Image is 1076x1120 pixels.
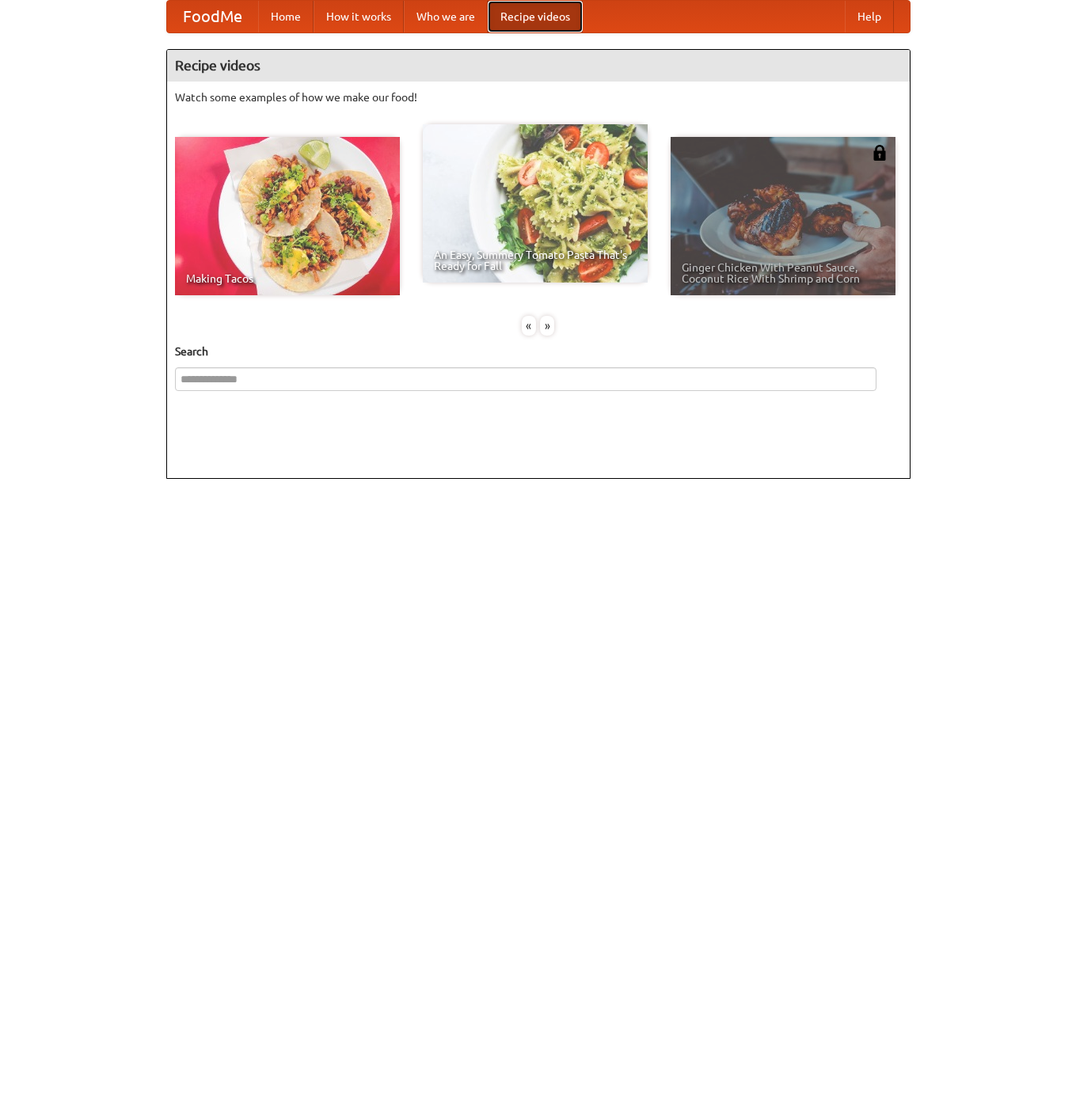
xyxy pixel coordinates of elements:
h5: Search [175,344,902,359]
a: FoodMe [167,1,258,32]
div: » [540,316,554,336]
a: Help [845,1,894,32]
div: « [522,316,536,336]
img: 483408.png [872,145,888,161]
a: Recipe videos [488,1,583,32]
span: An Easy, Summery Tomato Pasta That's Ready for Fall [434,249,637,271]
p: Watch some examples of how we make our food! [175,89,902,105]
a: Home [258,1,314,32]
a: An Easy, Summery Tomato Pasta That's Ready for Fall [423,124,648,283]
h4: Recipe videos [167,50,910,82]
a: How it works [314,1,404,32]
a: Who we are [404,1,488,32]
span: Making Tacos [186,273,389,284]
a: Making Tacos [175,137,400,295]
